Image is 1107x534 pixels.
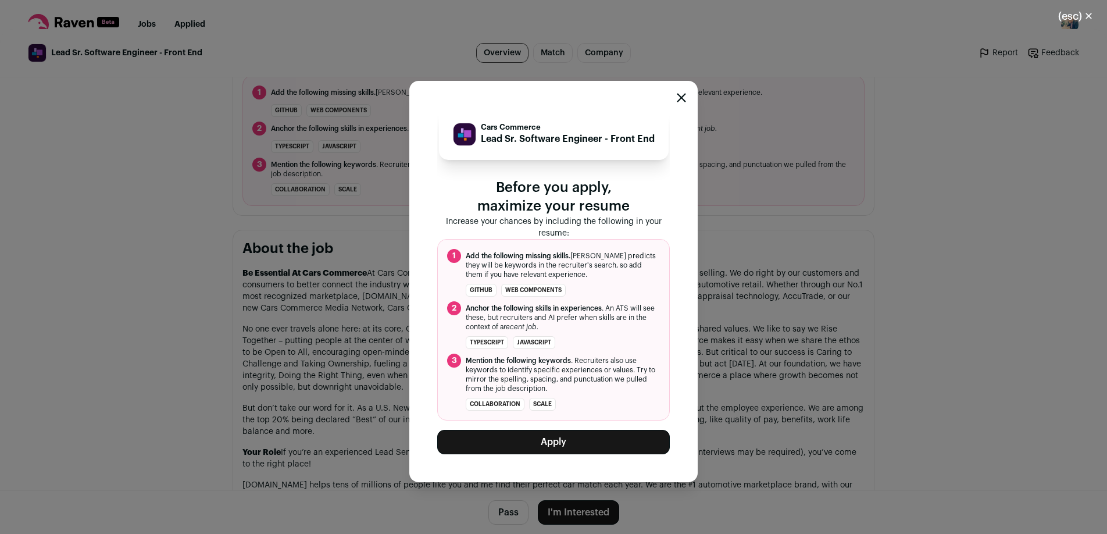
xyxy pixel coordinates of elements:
li: Web Components [501,284,566,297]
span: [PERSON_NAME] predicts they will be keywords in the recruiter's search, so add them if you have r... [466,251,660,279]
button: Close modal [1044,3,1107,29]
span: Anchor the following skills in experiences [466,305,602,312]
p: Cars Commerce [481,123,655,132]
button: Apply [437,430,670,454]
p: Before you apply, maximize your resume [437,179,670,216]
img: 6a79e6f09283e1bafe4ca869cf7b302e29b0faa48023463420351e56f5c389d1.jpg [453,123,476,145]
li: collaboration [466,398,524,411]
span: 3 [447,354,461,368]
span: . An ATS will see these, but recruiters and AI prefer when skills are in the context of a [466,304,660,332]
li: GitHub [466,284,497,297]
li: TypeScript [466,336,508,349]
button: Close modal [677,93,686,102]
span: 2 [447,301,461,315]
p: Increase your chances by including the following in your resume: [437,216,670,239]
li: scale [529,398,556,411]
span: . Recruiters also use keywords to identify specific experiences or values. Try to mirror the spel... [466,356,660,393]
li: JavaScript [513,336,555,349]
i: recent job. [503,323,538,330]
span: Add the following missing skills. [466,252,570,259]
p: Lead Sr. Software Engineer - Front End [481,132,655,146]
span: Mention the following keywords [466,357,571,364]
span: 1 [447,249,461,263]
